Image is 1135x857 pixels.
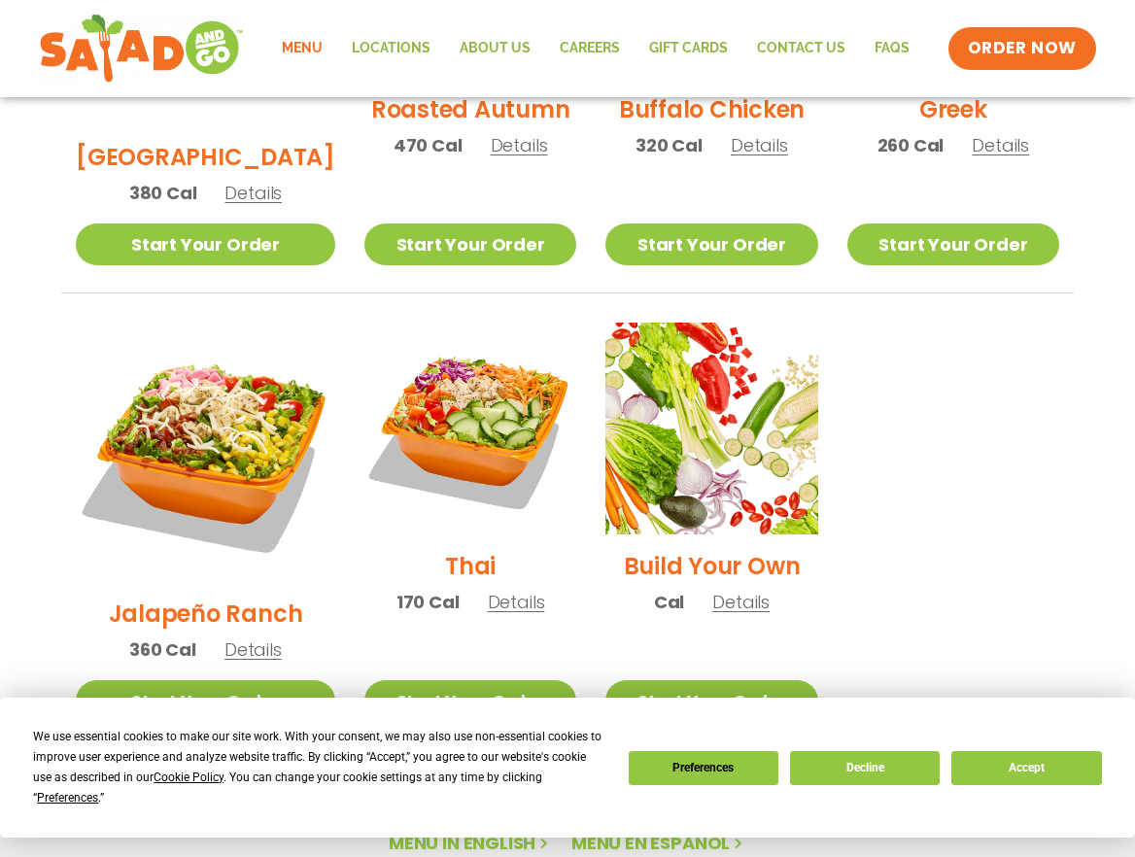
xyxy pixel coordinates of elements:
[629,751,778,785] button: Preferences
[445,549,496,583] h2: Thai
[76,323,335,582] img: Product photo for Jalapeño Ranch Salad
[605,223,817,265] a: Start Your Order
[877,132,945,158] span: 260 Cal
[972,133,1029,157] span: Details
[742,26,860,71] a: Contact Us
[654,589,684,615] span: Cal
[712,590,770,614] span: Details
[76,140,335,174] h2: [GEOGRAPHIC_DATA]
[337,26,445,71] a: Locations
[109,597,303,631] h2: Jalapeño Ranch
[267,26,924,71] nav: Menu
[545,26,635,71] a: Careers
[571,831,746,855] a: Menú en español
[624,549,801,583] h2: Build Your Own
[224,637,282,662] span: Details
[445,26,545,71] a: About Us
[154,771,224,784] span: Cookie Policy
[37,791,98,805] span: Preferences
[919,92,987,126] h2: Greek
[790,751,940,785] button: Decline
[396,589,460,615] span: 170 Cal
[619,92,805,126] h2: Buffalo Chicken
[267,26,337,71] a: Menu
[33,727,604,808] div: We use essential cookies to make our site work. With your consent, we may also use non-essential ...
[389,831,552,855] a: Menu in English
[968,37,1077,60] span: ORDER NOW
[129,636,196,663] span: 360 Cal
[364,680,576,722] a: Start Your Order
[76,680,335,722] a: Start Your Order
[76,223,335,265] a: Start Your Order
[491,133,548,157] span: Details
[224,181,282,205] span: Details
[364,323,576,534] img: Product photo for Thai Salad
[39,10,244,87] img: new-SAG-logo-768×292
[605,680,817,722] a: Start Your Order
[635,26,742,71] a: GIFT CARDS
[605,323,817,534] img: Product photo for Build Your Own
[394,132,463,158] span: 470 Cal
[371,92,570,126] h2: Roasted Autumn
[860,26,924,71] a: FAQs
[847,223,1059,265] a: Start Your Order
[636,132,703,158] span: 320 Cal
[951,751,1101,785] button: Accept
[731,133,788,157] span: Details
[129,180,197,206] span: 380 Cal
[364,223,576,265] a: Start Your Order
[948,27,1096,70] a: ORDER NOW
[488,590,545,614] span: Details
